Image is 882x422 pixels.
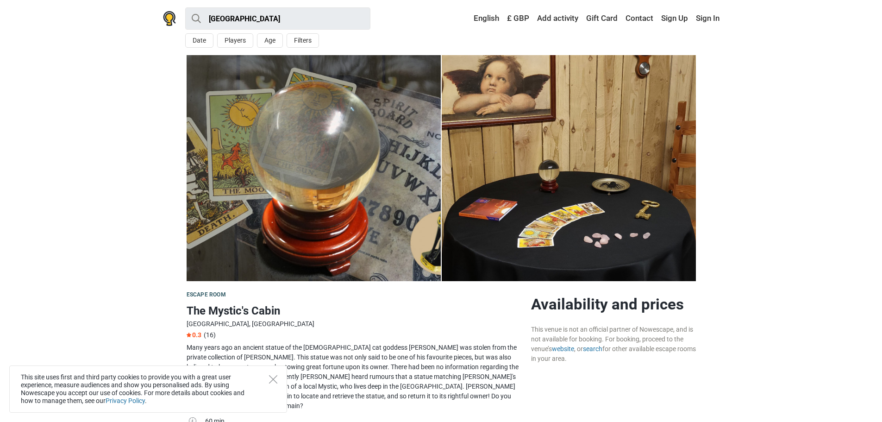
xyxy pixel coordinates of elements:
button: Age [257,33,283,48]
a: The Mystic's Cabin photo 1 [442,55,696,281]
button: Close [269,375,277,384]
a: Sign Up [659,10,690,27]
button: Date [185,33,213,48]
input: try “London” [185,7,370,30]
span: 0.3 [187,331,201,339]
a: Contact [623,10,656,27]
img: The Mystic's Cabin photo 2 [442,55,696,281]
a: Gift Card [584,10,620,27]
a: English [465,10,501,27]
a: Add activity [535,10,581,27]
button: Players [217,33,253,48]
a: Privacy Policy [106,397,145,404]
a: £ GBP [505,10,532,27]
div: This site uses first and third party cookies to provide you with a great user experience, measure... [9,365,287,413]
h2: Availability and prices [531,295,696,314]
span: (16) [204,331,216,339]
img: Nowescape logo [163,11,176,26]
div: [GEOGRAPHIC_DATA], [GEOGRAPHIC_DATA] [187,319,524,329]
img: The Mystic's Cabin photo 1 [187,55,441,281]
div: This venue is not an official partner of Nowescape, and is not available for booking. For booking... [531,325,696,364]
div: Many years ago an ancient statue of the [DEMOGRAPHIC_DATA] cat goddess [PERSON_NAME] was stolen f... [187,343,524,411]
a: search [583,345,602,353]
a: Sign In [694,10,719,27]
img: Star [187,333,191,337]
img: English [467,15,474,22]
h1: The Mystic's Cabin [187,302,524,319]
a: website [552,345,574,353]
button: Filters [287,33,319,48]
span: Escape room [187,291,226,298]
